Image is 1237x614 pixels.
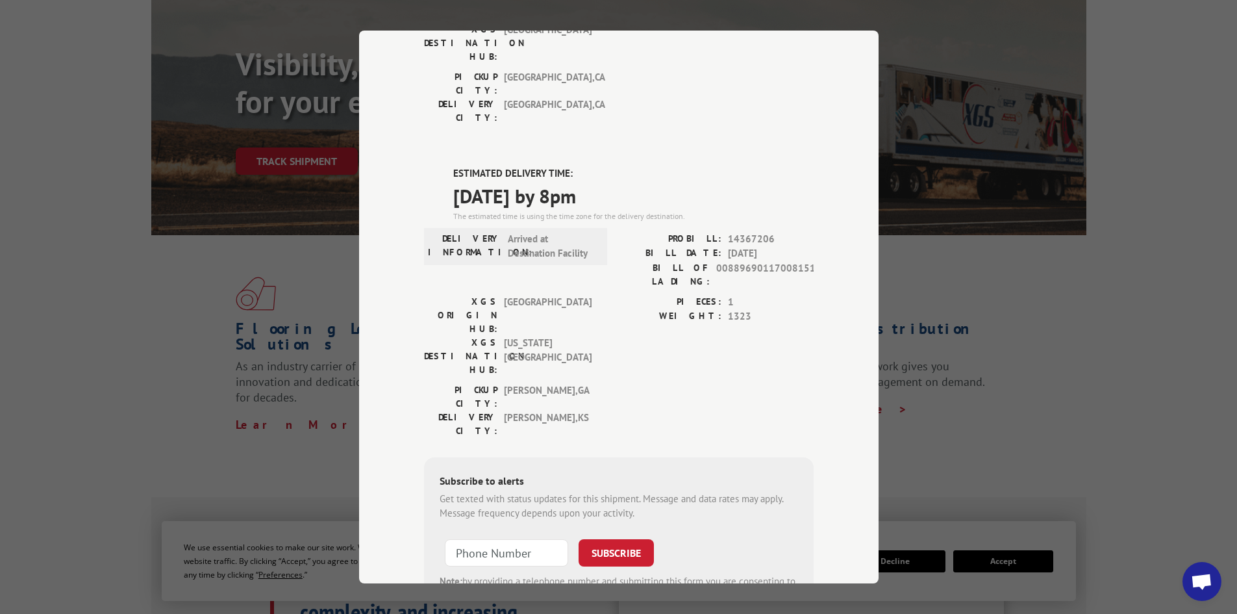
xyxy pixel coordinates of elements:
label: XGS DESTINATION HUB: [424,23,497,64]
button: SUBSCRIBE [579,539,654,567]
div: The estimated time is using the time zone for the delivery destination. [453,211,814,222]
span: [GEOGRAPHIC_DATA] [504,295,592,336]
label: WEIGHT: [619,309,721,324]
label: PIECES: [619,295,721,310]
div: Get texted with status updates for this shipment. Message and data rates may apply. Message frequ... [440,492,798,521]
span: 00889690117008151 [716,261,814,288]
input: Phone Number [445,539,568,567]
span: [PERSON_NAME] , GA [504,383,592,411]
span: [US_STATE][GEOGRAPHIC_DATA] [504,336,592,377]
label: PROBILL: [619,232,721,247]
label: DELIVERY INFORMATION: [428,232,501,261]
label: BILL OF LADING: [619,261,710,288]
label: XGS ORIGIN HUB: [424,295,497,336]
span: [GEOGRAPHIC_DATA] [504,23,592,64]
span: 14367206 [728,232,814,247]
strong: Note: [440,575,462,587]
label: ESTIMATED DELIVERY TIME: [453,166,814,181]
label: XGS DESTINATION HUB: [424,336,497,377]
span: [DATE] [728,246,814,261]
label: DELIVERY CITY: [424,97,497,125]
label: PICKUP CITY: [424,383,497,411]
label: PICKUP CITY: [424,70,497,97]
label: DELIVERY CITY: [424,411,497,438]
span: [PERSON_NAME] , KS [504,411,592,438]
label: BILL DATE: [619,246,721,261]
span: 1323 [728,309,814,324]
span: Arrived at Destination Facility [508,232,595,261]
span: 1 [728,295,814,310]
div: Subscribe to alerts [440,473,798,492]
span: [GEOGRAPHIC_DATA] , CA [504,70,592,97]
span: [GEOGRAPHIC_DATA] , CA [504,97,592,125]
span: [DATE] by 8pm [453,181,814,211]
div: Open chat [1182,562,1221,601]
